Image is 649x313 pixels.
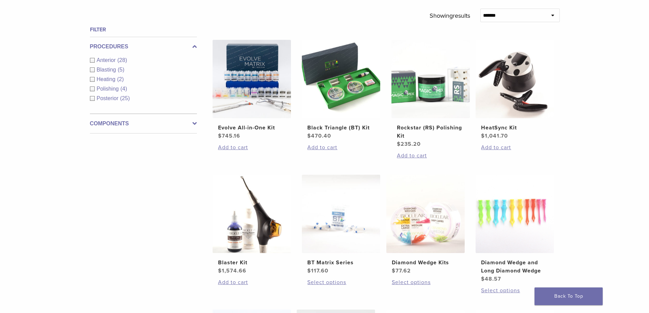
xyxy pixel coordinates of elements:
[97,86,121,92] span: Polishing
[535,287,603,305] a: Back To Top
[481,124,548,132] h2: HeatSync Kit
[218,143,285,152] a: Add to cart: “Evolve All-in-One Kit”
[302,40,380,118] img: Black Triangle (BT) Kit
[117,76,124,82] span: (2)
[97,57,118,63] span: Anterior
[392,278,459,286] a: Select options for “Diamond Wedge Kits”
[397,124,464,140] h2: Rockstar (RS) Polishing Kit
[391,40,470,118] img: Rockstar (RS) Polishing Kit
[307,132,311,139] span: $
[397,141,421,147] bdi: 235.20
[302,175,381,275] a: BT Matrix SeriesBT Matrix Series $117.60
[212,40,292,140] a: Evolve All-in-One KitEvolve All-in-One Kit $745.16
[476,175,554,253] img: Diamond Wedge and Long Diamond Wedge
[397,141,401,147] span: $
[218,267,222,274] span: $
[307,132,331,139] bdi: 470.40
[430,9,470,23] p: Showing results
[307,278,375,286] a: Select options for “BT Matrix Series”
[481,132,508,139] bdi: 1,041.70
[392,267,396,274] span: $
[307,259,375,267] h2: BT Matrix Series
[481,286,548,295] a: Select options for “Diamond Wedge and Long Diamond Wedge”
[307,267,328,274] bdi: 117.60
[481,276,501,282] bdi: 48.57
[476,40,554,118] img: HeatSync Kit
[218,259,285,267] h2: Blaster Kit
[218,132,222,139] span: $
[90,120,197,128] label: Components
[391,40,470,148] a: Rockstar (RS) Polishing KitRockstar (RS) Polishing Kit $235.20
[475,175,555,283] a: Diamond Wedge and Long Diamond WedgeDiamond Wedge and Long Diamond Wedge $48.57
[218,132,240,139] bdi: 745.16
[302,175,380,253] img: BT Matrix Series
[307,267,311,274] span: $
[120,86,127,92] span: (4)
[218,267,246,274] bdi: 1,574.66
[90,26,197,34] h4: Filter
[392,259,459,267] h2: Diamond Wedge Kits
[307,124,375,132] h2: Black Triangle (BT) Kit
[218,278,285,286] a: Add to cart: “Blaster Kit”
[97,67,118,73] span: Blasting
[481,259,548,275] h2: Diamond Wedge and Long Diamond Wedge
[212,175,292,275] a: Blaster KitBlaster Kit $1,574.66
[118,57,127,63] span: (28)
[213,175,291,253] img: Blaster Kit
[475,40,555,140] a: HeatSync KitHeatSync Kit $1,041.70
[97,95,120,101] span: Posterior
[392,267,411,274] bdi: 77.62
[213,40,291,118] img: Evolve All-in-One Kit
[397,152,464,160] a: Add to cart: “Rockstar (RS) Polishing Kit”
[386,175,465,253] img: Diamond Wedge Kits
[307,143,375,152] a: Add to cart: “Black Triangle (BT) Kit”
[218,124,285,132] h2: Evolve All-in-One Kit
[481,132,485,139] span: $
[97,76,117,82] span: Heating
[386,175,465,275] a: Diamond Wedge KitsDiamond Wedge Kits $77.62
[118,67,124,73] span: (5)
[120,95,130,101] span: (25)
[481,276,485,282] span: $
[481,143,548,152] a: Add to cart: “HeatSync Kit”
[302,40,381,140] a: Black Triangle (BT) KitBlack Triangle (BT) Kit $470.40
[90,43,197,51] label: Procedures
